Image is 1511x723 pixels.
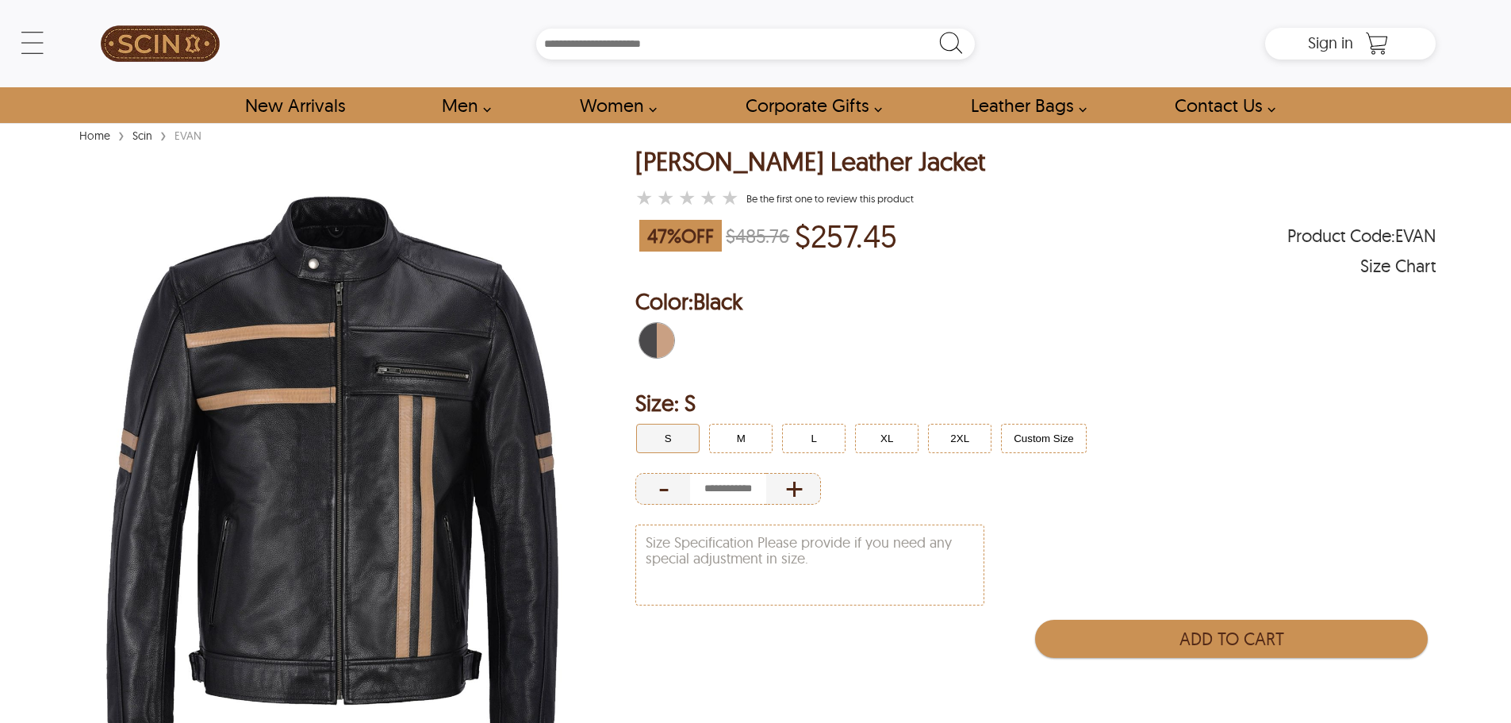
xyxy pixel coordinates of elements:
[657,190,674,206] label: 2 rating
[171,128,205,144] div: EVAN
[1360,258,1436,274] div: Size Chart
[746,192,914,205] a: Evan Biker Leather Jacket }
[1001,424,1087,453] button: Click to select Custom Size
[636,525,984,605] textarea: Size Specification Please provide if you need any special adjustment in size.
[1287,228,1436,244] span: Product Code: EVAN
[953,87,1095,123] a: Shop Leather Bags
[727,87,891,123] a: Shop Leather Corporate Gifts
[636,424,700,453] button: Click to select S
[75,8,245,79] a: SCIN
[227,87,362,123] a: Shop New Arrivals
[693,287,742,315] span: Black
[782,424,846,453] button: Click to select L
[1361,32,1393,56] a: Shopping Cart
[1156,87,1284,123] a: contact-us
[635,187,742,210] a: Evan Biker Leather Jacket }
[635,190,653,206] label: 1 rating
[766,473,821,505] div: Increase Quantity of Item
[635,148,985,175] div: [PERSON_NAME] Leather Jacket
[639,220,722,252] span: 47 % OFF
[101,8,220,79] img: SCIN
[1035,620,1427,658] button: Add to Cart
[795,217,897,254] p: Price of $257.45
[562,87,665,123] a: Shop Women Leather Jackets
[75,129,114,143] a: Home
[721,190,738,206] label: 5 rating
[726,224,789,248] strike: $485.76
[700,190,717,206] label: 4 rating
[635,286,1436,317] h2: Selected Color: by Black
[635,387,1436,419] h2: Selected Filter by Size: S
[1036,666,1428,702] iframe: PayPal
[928,424,991,453] button: Click to select 2XL
[678,190,696,206] label: 3 rating
[635,148,985,175] h1: Evan Biker Leather Jacket
[160,121,167,148] span: ›
[709,424,773,453] button: Click to select M
[128,129,156,143] a: Scin
[1308,38,1353,51] a: Sign in
[1308,33,1353,52] span: Sign in
[424,87,500,123] a: shop men's leather jackets
[855,424,918,453] button: Click to select XL
[635,473,690,505] div: Decrease Quantity of Item
[635,319,678,362] div: Black
[118,121,125,148] span: ›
